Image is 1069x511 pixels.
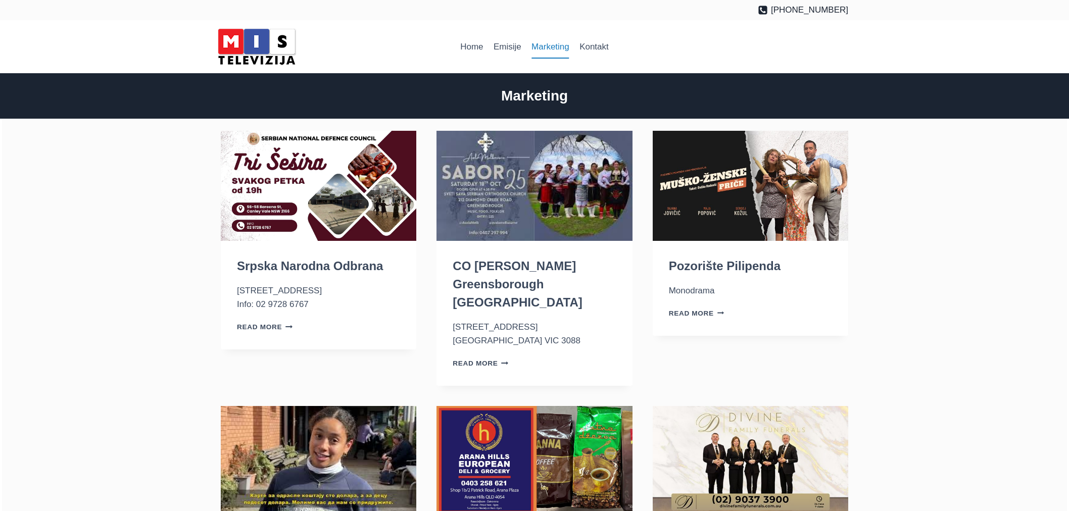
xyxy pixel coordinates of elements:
[669,310,724,317] a: Read More
[455,35,489,59] a: Home
[453,360,508,367] a: Read More
[453,320,616,347] p: [STREET_ADDRESS] [GEOGRAPHIC_DATA] VIC 3088
[669,259,781,273] a: Pozorište Pilipenda
[489,35,526,59] a: Emisije
[669,284,832,297] p: Monodrama
[214,25,300,68] img: MIS Television
[758,3,848,17] a: [PHONE_NUMBER]
[237,284,400,311] p: [STREET_ADDRESS] Info: 02 9728 6767
[436,131,632,241] img: CO Sv Sava Greensborough VIC
[455,35,614,59] nav: Primary
[237,259,383,273] a: Srpska Narodna Odbrana
[221,131,416,241] img: Srpska Narodna Odbrana
[574,35,614,59] a: Kontakt
[653,131,848,241] img: Pozorište Pilipenda
[526,35,574,59] a: Marketing
[237,323,293,331] a: Read More
[221,85,848,107] h2: Marketing
[453,259,582,309] a: CO [PERSON_NAME] Greensborough [GEOGRAPHIC_DATA]
[771,3,848,17] span: [PHONE_NUMBER]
